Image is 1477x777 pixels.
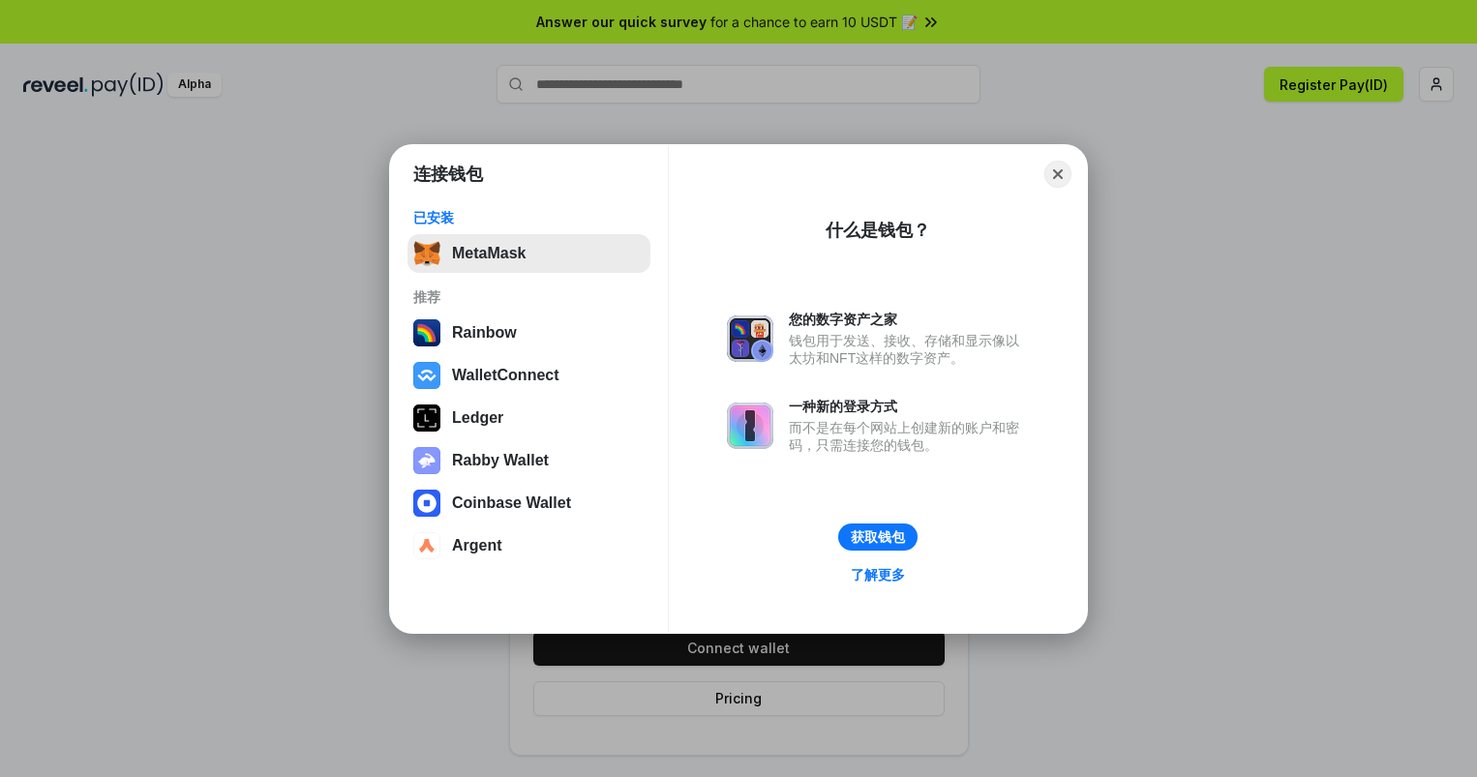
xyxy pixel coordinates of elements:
h1: 连接钱包 [413,163,483,186]
button: Coinbase Wallet [407,484,650,523]
div: 了解更多 [851,566,905,583]
img: svg+xml,%3Csvg%20fill%3D%22none%22%20height%3D%2233%22%20viewBox%3D%220%200%2035%2033%22%20width%... [413,240,440,267]
div: MetaMask [452,245,526,262]
img: svg+xml,%3Csvg%20width%3D%22120%22%20height%3D%22120%22%20viewBox%3D%220%200%20120%20120%22%20fil... [413,319,440,346]
div: 而不是在每个网站上创建新的账户和密码，只需连接您的钱包。 [789,419,1029,454]
div: Coinbase Wallet [452,494,571,512]
img: svg+xml,%3Csvg%20xmlns%3D%22http%3A%2F%2Fwww.w3.org%2F2000%2Fsvg%22%20fill%3D%22none%22%20viewBox... [727,403,773,449]
button: WalletConnect [407,356,650,395]
img: svg+xml,%3Csvg%20width%3D%2228%22%20height%3D%2228%22%20viewBox%3D%220%200%2028%2028%22%20fill%3D... [413,532,440,559]
div: Rabby Wallet [452,452,549,469]
button: 获取钱包 [838,523,918,551]
div: Ledger [452,409,503,427]
img: svg+xml,%3Csvg%20xmlns%3D%22http%3A%2F%2Fwww.w3.org%2F2000%2Fsvg%22%20width%3D%2228%22%20height%3... [413,404,440,432]
img: svg+xml,%3Csvg%20width%3D%2228%22%20height%3D%2228%22%20viewBox%3D%220%200%2028%2028%22%20fill%3D... [413,362,440,389]
img: svg+xml,%3Csvg%20xmlns%3D%22http%3A%2F%2Fwww.w3.org%2F2000%2Fsvg%22%20fill%3D%22none%22%20viewBox... [413,447,440,474]
a: 了解更多 [839,562,917,587]
div: 推荐 [413,288,645,306]
div: 您的数字资产之家 [789,311,1029,328]
div: 什么是钱包？ [826,219,930,242]
div: 获取钱包 [851,528,905,546]
button: Rabby Wallet [407,441,650,480]
img: svg+xml,%3Csvg%20width%3D%2228%22%20height%3D%2228%22%20viewBox%3D%220%200%2028%2028%22%20fill%3D... [413,490,440,517]
button: MetaMask [407,234,650,273]
div: WalletConnect [452,367,559,384]
div: Rainbow [452,324,517,342]
button: Argent [407,526,650,565]
div: 一种新的登录方式 [789,398,1029,415]
div: 已安装 [413,209,645,226]
div: 钱包用于发送、接收、存储和显示像以太坊和NFT这样的数字资产。 [789,332,1029,367]
button: Ledger [407,399,650,437]
button: Rainbow [407,314,650,352]
button: Close [1044,161,1071,188]
img: svg+xml,%3Csvg%20xmlns%3D%22http%3A%2F%2Fwww.w3.org%2F2000%2Fsvg%22%20fill%3D%22none%22%20viewBox... [727,315,773,362]
div: Argent [452,537,502,554]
